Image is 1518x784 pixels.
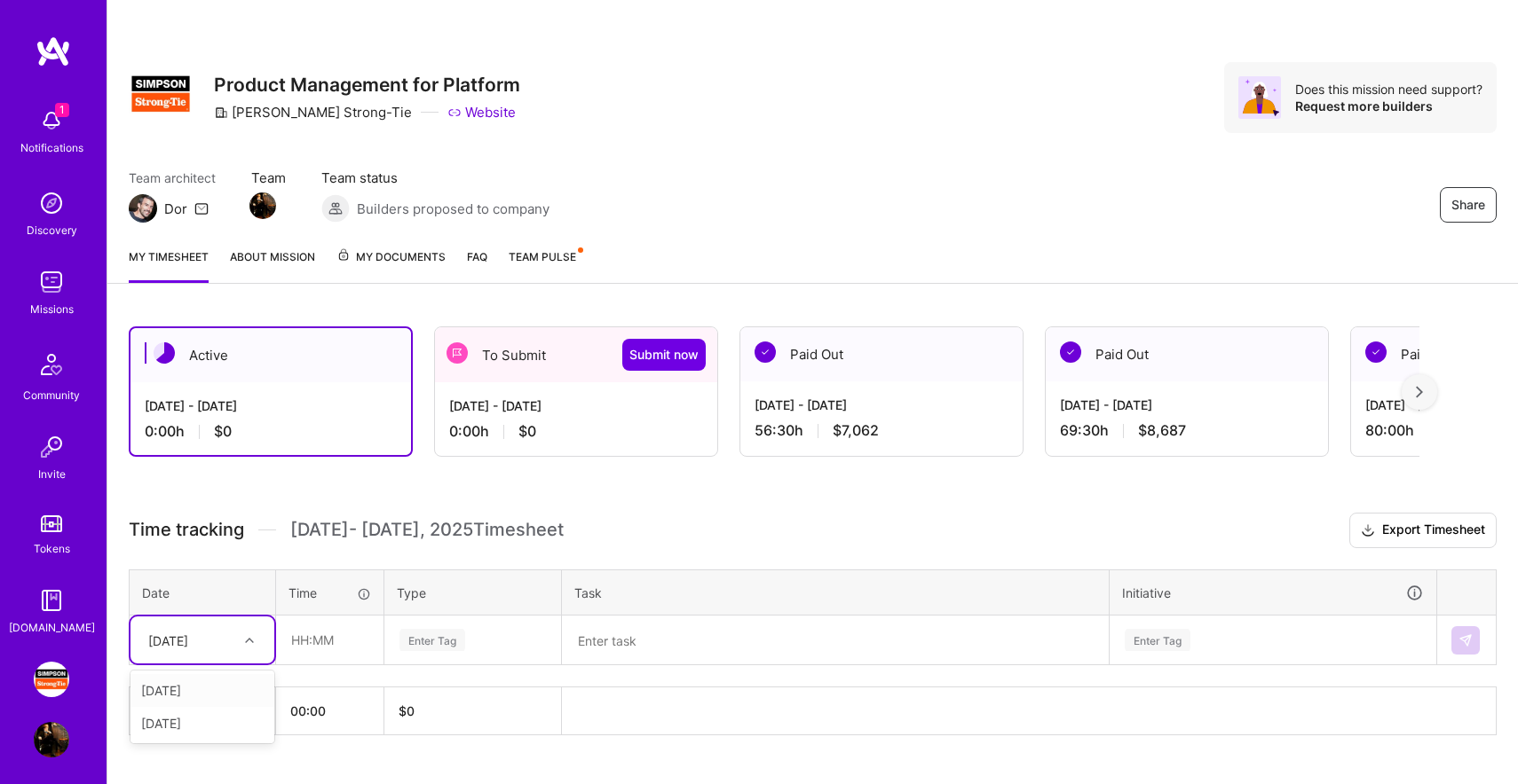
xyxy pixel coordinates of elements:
div: 0:00 h [449,422,703,441]
img: guide book [34,583,69,618]
div: Enter Tag [399,626,465,654]
img: discovery [34,185,69,221]
img: teamwork [34,264,69,300]
div: To Submit [435,327,717,382]
th: Task [562,569,1110,615]
a: FAQ [467,247,487,283]
img: right [1416,386,1423,398]
div: [DOMAIN_NAME] [9,618,95,637]
th: Total [130,687,276,735]
img: tokens [41,515,62,532]
div: [DATE] - [DATE] [755,396,1008,414]
div: Missions [30,300,74,318]
span: $0 [518,422,536,441]
a: Website [447,103,516,122]
img: Community [30,343,73,386]
i: icon CompanyGray [214,106,228,120]
a: My Documents [336,247,446,283]
input: HH:MM [277,616,383,663]
a: User Avatar [29,722,74,757]
span: 1 [55,103,69,117]
a: About Mission [230,247,315,283]
img: Active [154,342,175,364]
span: Team architect [129,169,216,187]
button: Submit now [622,339,706,371]
span: Submit now [629,346,699,364]
div: Paid Out [740,327,1023,381]
span: Team status [321,169,549,187]
i: icon Chevron [245,636,254,645]
div: [DATE] [130,707,274,740]
a: My timesheet [129,247,209,283]
th: Date [130,569,276,615]
div: Community [23,386,80,404]
div: [DATE] - [DATE] [145,396,397,415]
div: 56:30 h [755,421,1008,440]
span: Share [1451,196,1485,214]
div: Time [289,584,371,602]
div: 0:00 h [145,422,397,441]
i: icon Mail [194,201,209,216]
img: Team Member Avatar [249,192,276,219]
div: [DATE] - [DATE] [1060,396,1314,414]
span: Team Pulse [509,250,576,263]
div: [PERSON_NAME] Strong-Tie [214,103,412,122]
div: Paid Out [1046,327,1328,381]
div: [DATE] [130,674,274,707]
img: Paid Out [1060,341,1081,363]
img: Paid Out [1365,341,1387,363]
div: Enter Tag [1125,626,1190,654]
span: $0 [214,422,232,441]
img: Paid Out [755,341,776,363]
img: Company Logo [129,62,193,126]
img: Invite [34,429,69,465]
img: Builders proposed to company [321,194,350,223]
div: Invite [38,465,66,483]
div: Notifications [20,138,83,157]
th: 00:00 [276,687,384,735]
h3: Product Management for Platform [214,74,520,96]
span: $ 0 [399,703,415,718]
img: To Submit [447,342,468,364]
span: $7,062 [833,421,879,440]
img: logo [36,35,71,67]
span: Time tracking [129,519,244,541]
span: Team [251,169,286,187]
i: icon Download [1361,521,1375,540]
span: My Documents [336,247,446,267]
img: Avatar [1238,76,1281,119]
div: Tokens [34,539,70,558]
div: 69:30 h [1060,421,1314,440]
span: $8,687 [1138,421,1186,440]
div: [DATE] - [DATE] [449,396,703,415]
img: Team Architect [129,194,157,223]
div: [DATE] [148,631,188,649]
button: Export Timesheet [1349,513,1497,548]
div: Does this mission need support? [1295,81,1482,98]
div: Active [130,328,411,382]
button: Share [1440,187,1497,223]
span: Builders proposed to company [357,200,549,218]
img: Submit [1459,633,1473,647]
div: Initiative [1122,583,1424,603]
a: Team Member Avatar [251,191,274,221]
th: Type [384,569,562,615]
div: Dor [164,200,187,218]
a: Team Pulse [509,247,581,283]
img: bell [34,103,69,138]
div: Request more builders [1295,98,1482,114]
div: Discovery [27,221,77,239]
img: Simpson Strong-Tie: Product Management for Platform [34,662,69,697]
img: User Avatar [34,722,69,757]
a: Simpson Strong-Tie: Product Management for Platform [29,662,74,697]
span: [DATE] - [DATE] , 2025 Timesheet [290,519,564,541]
